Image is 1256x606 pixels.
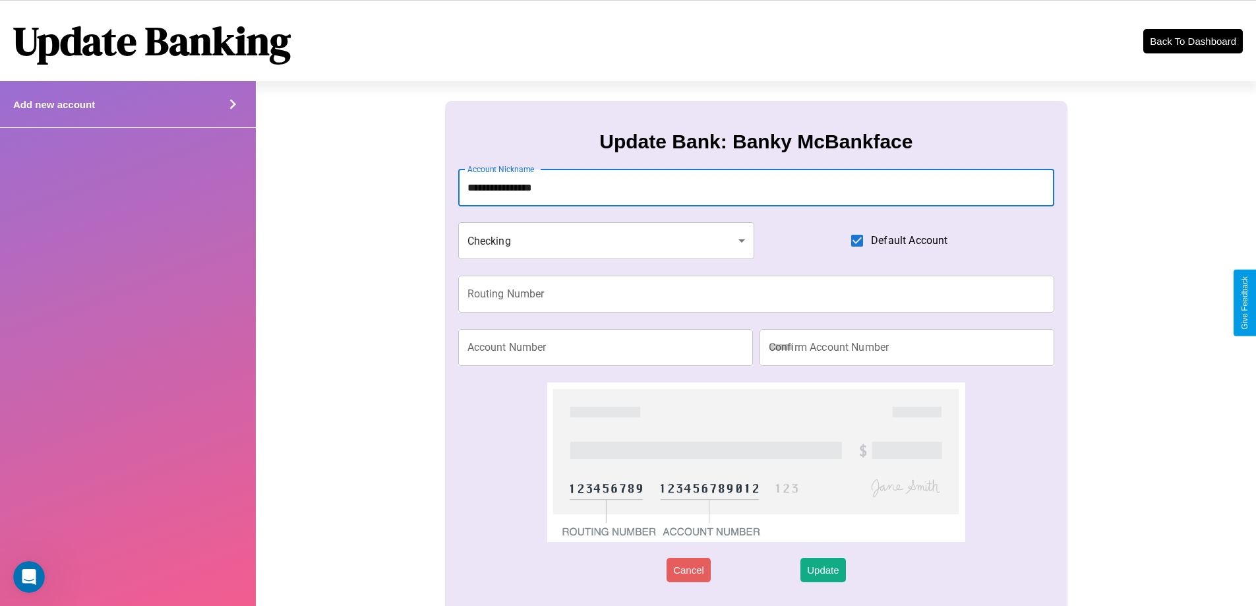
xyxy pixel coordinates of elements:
iframe: Intercom live chat [13,561,45,593]
button: Update [800,558,845,582]
h1: Update Banking [13,14,291,68]
h3: Update Bank: Banky McBankface [599,131,912,153]
button: Back To Dashboard [1143,29,1243,53]
span: Default Account [871,233,947,249]
button: Cancel [667,558,711,582]
label: Account Nickname [467,164,535,175]
h4: Add new account [13,99,95,110]
div: Give Feedback [1240,276,1249,330]
div: Checking [458,222,755,259]
img: check [547,382,965,542]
